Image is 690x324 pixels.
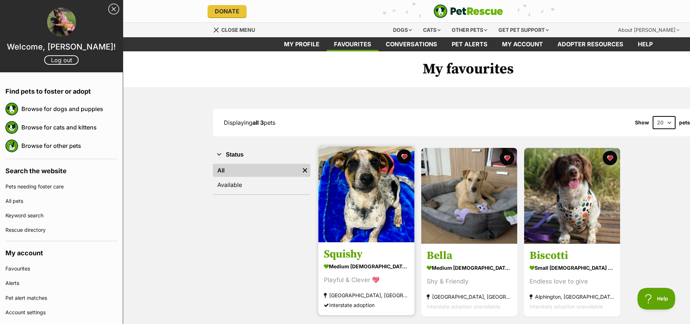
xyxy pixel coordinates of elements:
[5,241,117,261] h4: My account
[213,23,260,36] a: Menu
[5,208,117,223] a: Keyword search
[277,37,327,51] a: My profile
[379,37,444,51] a: conversations
[324,291,409,300] div: [GEOGRAPHIC_DATA], [GEOGRAPHIC_DATA]
[324,300,409,310] div: Interstate adoption
[300,164,310,177] a: Remove filter
[635,120,649,125] span: Show
[21,138,117,153] a: Browse for other pets
[613,23,685,37] div: About [PERSON_NAME]
[500,151,514,165] button: favourite
[5,194,117,208] a: All pets
[5,291,117,305] a: Pet alert matches
[434,4,503,18] img: logo-e224e6f780fb5917bec1dbf3a21bbac754714ae5b6737aabdf751b685950b380.svg
[495,37,550,51] a: My account
[524,148,620,244] img: Biscotti
[5,261,117,276] a: Favourites
[421,148,517,244] img: Bella
[5,159,117,179] h4: Search the website
[208,5,247,17] a: Donate
[637,288,676,310] iframe: Help Scout Beacon - Open
[5,103,18,115] img: petrescue logo
[397,149,411,164] button: favourite
[224,119,275,126] span: Displaying pets
[327,37,379,51] a: Favourites
[44,55,79,65] a: Log out
[530,263,615,273] div: small [DEMOGRAPHIC_DATA] Dog
[213,150,310,159] button: Status
[603,151,617,165] button: favourite
[447,23,492,37] div: Other pets
[324,248,409,261] h3: Squishy
[324,261,409,272] div: medium [DEMOGRAPHIC_DATA] Dog
[631,37,660,51] a: Help
[47,8,76,37] img: profile image
[530,304,603,310] span: Interstate adoption unavailable
[427,249,512,263] h3: Bella
[530,292,615,302] div: Alphington, [GEOGRAPHIC_DATA]
[5,305,117,320] a: Account settings
[550,37,631,51] a: Adopter resources
[530,249,615,263] h3: Biscotti
[213,162,310,194] div: Status
[444,37,495,51] a: Pet alerts
[252,119,264,126] strong: all 3
[324,276,409,285] div: Playful & Clever 💖
[421,244,517,317] a: Bella medium [DEMOGRAPHIC_DATA] Dog Shy & Friendly [GEOGRAPHIC_DATA], [GEOGRAPHIC_DATA] Interstat...
[418,23,446,37] div: Cats
[388,23,417,37] div: Dogs
[21,120,117,135] a: Browse for cats and kittens
[213,178,310,191] a: Available
[21,101,117,116] a: Browse for dogs and puppies
[5,80,117,100] h4: Find pets to foster or adopt
[434,4,503,18] a: PetRescue
[524,244,620,317] a: Biscotti small [DEMOGRAPHIC_DATA] Dog Endless love to give Alphington, [GEOGRAPHIC_DATA] Intersta...
[5,276,117,290] a: Alerts
[213,164,300,177] a: All
[5,140,18,152] img: petrescue logo
[493,23,554,37] div: Get pet support
[427,263,512,273] div: medium [DEMOGRAPHIC_DATA] Dog
[5,223,117,237] a: Rescue directory
[318,242,414,316] a: Squishy medium [DEMOGRAPHIC_DATA] Dog Playful & Clever 💖 [GEOGRAPHIC_DATA], [GEOGRAPHIC_DATA] Int...
[5,121,18,134] img: petrescue logo
[318,146,414,242] img: Squishy
[108,4,119,14] a: Close Sidebar
[221,27,255,33] span: Close menu
[5,179,117,194] a: Pets needing foster care
[530,277,615,287] div: Endless love to give
[427,304,500,310] span: Interstate adoption unavailable
[427,277,512,287] div: Shy & Friendly
[427,292,512,302] div: [GEOGRAPHIC_DATA], [GEOGRAPHIC_DATA]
